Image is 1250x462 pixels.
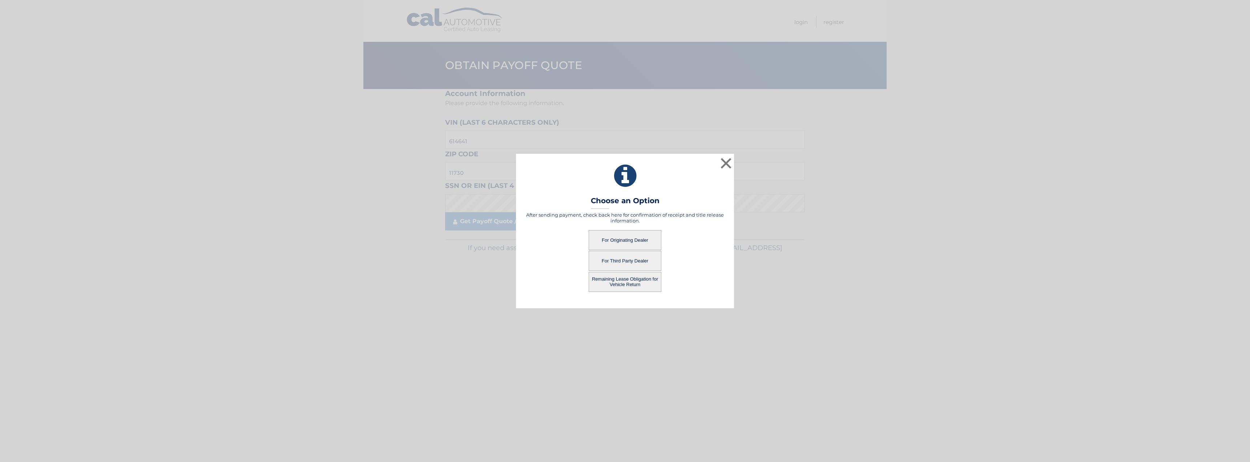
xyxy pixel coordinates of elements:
h5: After sending payment, check back here for confirmation of receipt and title release information. [525,212,725,224]
button: × [719,156,733,170]
h3: Choose an Option [591,196,660,209]
button: For Originating Dealer [589,230,661,250]
button: For Third Party Dealer [589,251,661,271]
button: Remaining Lease Obligation for Vehicle Return [589,272,661,292]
